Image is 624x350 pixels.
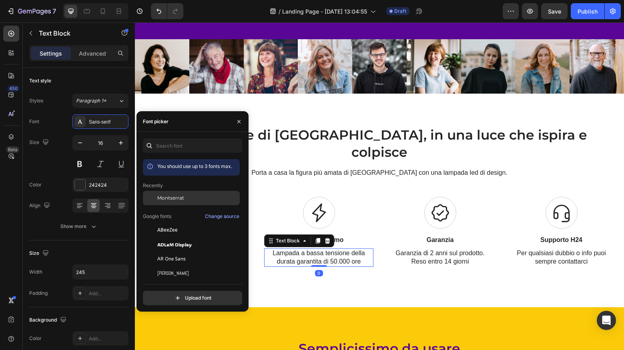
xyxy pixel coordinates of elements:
div: Open Intercom Messenger [597,311,616,330]
div: 242424 [89,182,126,189]
span: Montserrat [157,194,184,202]
div: Width [29,268,42,276]
h2: Semplicissimo da usare [8,317,481,336]
iframe: Design area [135,22,624,350]
p: Text Block [39,28,107,38]
div: Text style [29,77,51,84]
div: Styles [29,97,43,104]
div: Change source [205,213,239,220]
span: Save [548,8,561,15]
p: Recently [143,182,163,189]
button: 7 [3,3,60,19]
p: Supporto H24 [378,214,475,222]
p: Google fonts [143,213,171,220]
div: Add... [89,290,126,297]
div: Padding [29,290,48,297]
p: 7 [52,6,56,16]
span: AR One Sans [157,255,186,262]
button: Publish [571,3,604,19]
div: Size [29,137,50,148]
div: Publish [578,7,598,16]
div: Show more [60,222,98,230]
span: Paragraph 1* [76,97,106,104]
button: Save [541,3,568,19]
span: Landing Page - [DATE] 13:04:55 [282,7,367,16]
div: Text Block [139,215,167,222]
div: 0 [180,248,188,254]
button: Show more [29,219,128,234]
div: Background [29,315,68,326]
div: Upload font [174,294,211,302]
div: Color [29,335,42,342]
div: Size [29,248,50,259]
span: Draft [394,8,406,15]
span: ADLaM Display [157,241,192,248]
div: Beta [6,146,19,153]
p: Advanced [79,49,106,58]
div: Add... [89,335,126,342]
button: Change source [205,212,240,221]
span: / [279,7,281,16]
div: Sans-serif [89,118,126,126]
p: Settings [40,49,62,58]
div: Font picker [143,118,169,125]
div: 450 [8,85,19,92]
div: Undo/Redo [151,3,183,19]
p: Per qualsiasi dubbio o info puoi sempre contattarci [378,227,475,244]
span: ABeeZee [157,226,178,234]
span: You should use up to 3 fonts max. [157,163,232,169]
span: [PERSON_NAME] [157,270,189,277]
button: Upload font [143,291,242,305]
input: Search font [143,138,242,153]
div: Font [29,118,39,125]
p: Lampada a bassa tensione della durata garantita di 50.000 ore [136,227,232,244]
div: Align [29,200,52,211]
p: Garanzia di 2 anni sul prodotto. Reso entro 14 giorni [257,227,353,244]
button: Paragraph 1* [72,94,128,108]
p: Garanzia [257,214,353,222]
div: Color [29,181,42,188]
input: Auto [73,265,128,279]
